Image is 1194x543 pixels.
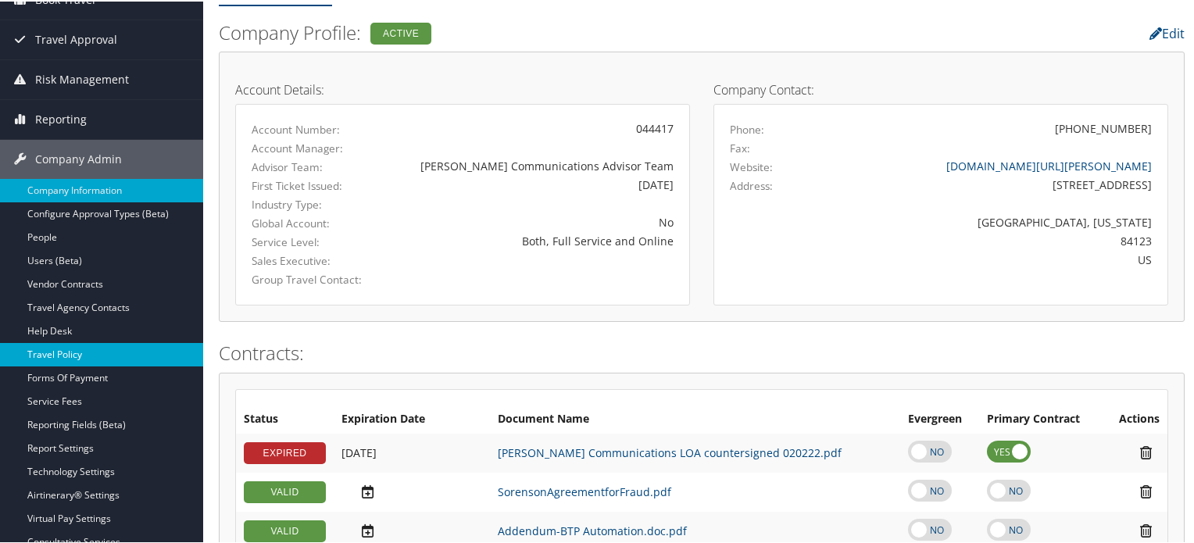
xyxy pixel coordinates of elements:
div: Add/Edit Date [341,445,482,459]
a: SorensonAgreementforFraud.pdf [498,483,671,498]
th: Actions [1103,404,1167,432]
span: [DATE] [341,444,377,459]
label: Advisor Team: [252,158,377,173]
label: Service Level: [252,233,377,248]
div: Add/Edit Date [341,521,482,538]
div: No [400,213,674,229]
label: Address: [730,177,773,192]
label: Group Travel Contact: [252,270,377,286]
label: Sales Executive: [252,252,377,267]
div: Active [370,21,431,43]
h4: Account Details: [235,82,690,95]
span: Risk Management [35,59,129,98]
i: Remove Contract [1132,443,1160,459]
h2: Company Profile: [219,18,855,45]
th: Status [236,404,334,432]
th: Primary Contract [979,404,1103,432]
div: VALID [244,519,326,541]
a: Edit [1149,23,1185,41]
label: Industry Type: [252,195,377,211]
label: First Ticket Issued: [252,177,377,192]
label: Global Account: [252,214,377,230]
div: 044417 [400,119,674,135]
div: Both, Full Service and Online [400,231,674,248]
label: Phone: [730,120,764,136]
div: [PHONE_NUMBER] [1055,119,1152,135]
h2: Contracts: [219,338,1185,365]
th: Evergreen [900,404,980,432]
span: Company Admin [35,138,122,177]
a: [DOMAIN_NAME][URL][PERSON_NAME] [946,157,1152,172]
div: Add/Edit Date [341,482,482,498]
label: Account Manager: [252,139,377,155]
label: Website: [730,158,773,173]
label: Account Number: [252,120,377,136]
div: [PERSON_NAME] Communications Advisor Team [400,156,674,173]
label: Fax: [730,139,750,155]
th: Expiration Date [334,404,490,432]
i: Remove Contract [1132,521,1160,538]
div: [GEOGRAPHIC_DATA], [US_STATE] [842,213,1153,229]
span: Reporting [35,98,87,138]
i: Remove Contract [1132,482,1160,498]
a: Addendum-BTP Automation.doc.pdf [498,522,687,537]
div: [DATE] [400,175,674,191]
h4: Company Contact: [713,82,1168,95]
div: [STREET_ADDRESS] [842,175,1153,191]
th: Document Name [490,404,900,432]
a: [PERSON_NAME] Communications LOA countersigned 020222.pdf [498,444,842,459]
div: 84123 [842,231,1153,248]
div: US [842,250,1153,266]
span: Travel Approval [35,19,117,58]
div: EXPIRED [244,441,326,463]
div: VALID [244,480,326,502]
